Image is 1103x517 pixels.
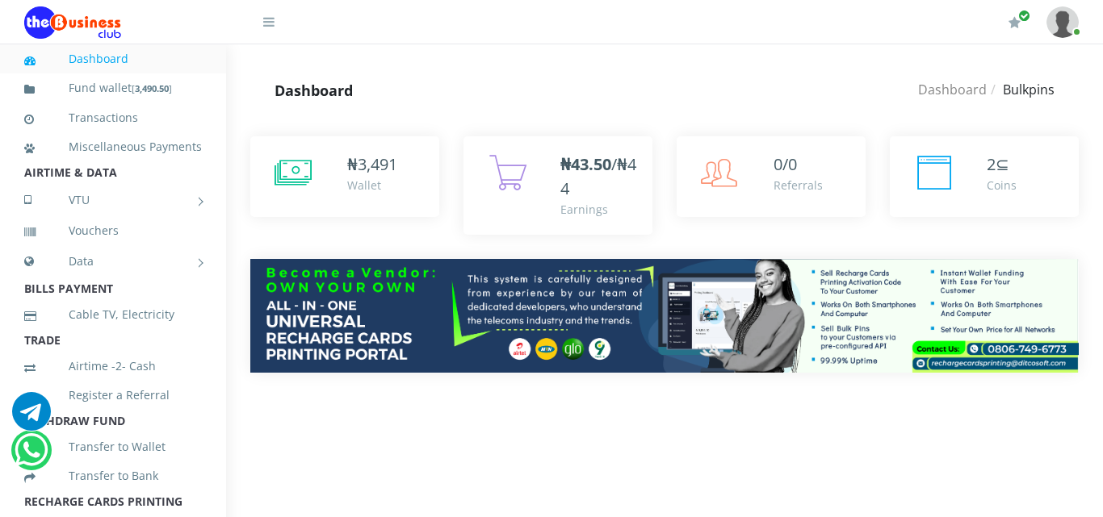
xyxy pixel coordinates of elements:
small: [ ] [132,82,172,94]
img: multitenant_rcp.png [250,259,1079,373]
a: Dashboard [24,40,202,77]
a: Data [24,241,202,281]
div: Earnings [560,201,636,218]
a: Register a Referral [24,377,202,414]
a: ₦43.50/₦44 Earnings [463,136,652,235]
a: Transfer to Wallet [24,428,202,465]
a: VTU [24,180,202,220]
div: ₦ [347,152,397,177]
img: Logo [24,6,121,39]
b: ₦43.50 [560,153,611,175]
a: Vouchers [24,212,202,249]
a: ₦3,491 Wallet [250,136,439,217]
a: Chat for support [12,404,51,431]
a: Transactions [24,99,202,136]
img: User [1046,6,1079,38]
strong: Dashboard [275,81,353,100]
div: Wallet [347,177,397,194]
span: Renew/Upgrade Subscription [1018,10,1030,22]
a: 0/0 Referrals [677,136,866,217]
li: Bulkpins [987,80,1055,99]
span: 2 [987,153,996,175]
span: 3,491 [358,153,397,175]
span: 0/0 [774,153,797,175]
a: Airtime -2- Cash [24,348,202,385]
i: Renew/Upgrade Subscription [1009,16,1021,29]
a: Cable TV, Electricity [24,296,202,333]
div: ⊆ [987,152,1017,177]
div: Referrals [774,177,823,194]
a: Transfer to Bank [24,457,202,494]
a: Dashboard [918,81,987,98]
div: Coins [987,177,1017,194]
a: Chat for support [15,443,48,469]
a: Fund wallet[3,490.50] [24,69,202,107]
span: /₦44 [560,153,636,199]
b: 3,490.50 [135,82,169,94]
a: Miscellaneous Payments [24,128,202,165]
